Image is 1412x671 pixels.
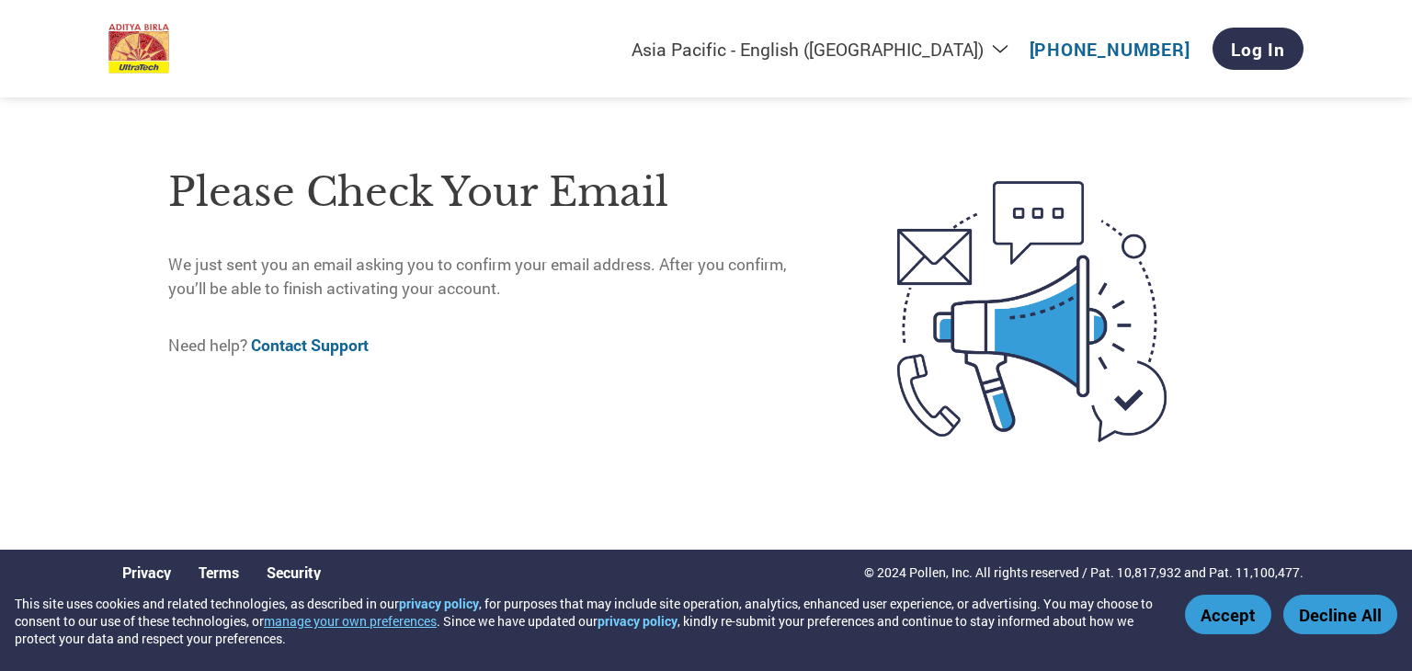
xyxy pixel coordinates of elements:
a: privacy policy [399,595,479,612]
button: Decline All [1283,595,1397,634]
p: Need help? [168,334,820,358]
a: Security [267,563,321,582]
h1: Please check your email [168,163,820,222]
a: Log In [1213,28,1304,70]
button: Accept [1185,595,1271,634]
a: privacy policy [598,612,678,630]
a: Privacy [122,563,171,582]
img: UltraTech [108,24,169,74]
p: © 2024 Pollen, Inc. All rights reserved / Pat. 10,817,932 and Pat. 11,100,477. [864,563,1304,582]
img: open-email [820,148,1244,475]
a: Contact Support [251,335,369,356]
p: We just sent you an email asking you to confirm your email address. After you confirm, you’ll be ... [168,253,820,301]
div: This site uses cookies and related technologies, as described in our , for purposes that may incl... [15,595,1158,647]
a: Terms [199,563,239,582]
button: manage your own preferences [264,612,437,630]
a: [PHONE_NUMBER] [1030,38,1190,61]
